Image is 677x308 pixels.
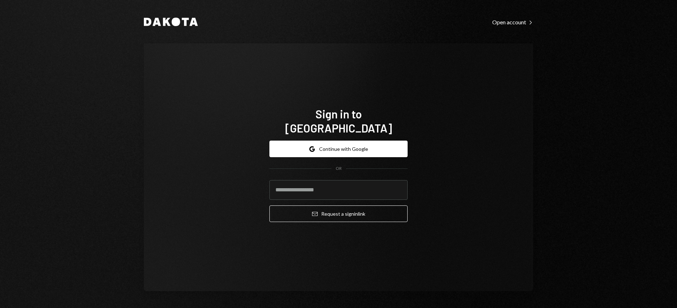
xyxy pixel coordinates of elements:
a: Open account [492,18,533,26]
button: Continue with Google [269,141,408,157]
div: OR [336,166,342,172]
button: Request a signinlink [269,205,408,222]
div: Open account [492,19,533,26]
h1: Sign in to [GEOGRAPHIC_DATA] [269,107,408,135]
